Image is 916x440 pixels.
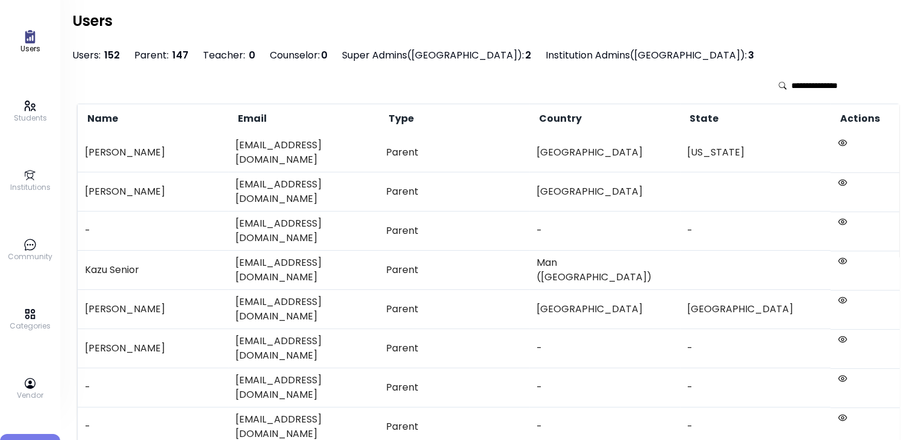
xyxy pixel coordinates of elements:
[78,368,228,407] td: -
[78,172,228,212] td: [PERSON_NAME]
[529,212,680,251] td: -
[680,368,830,407] td: -
[270,48,328,63] h3: Counselor:
[78,290,228,329] td: [PERSON_NAME]
[680,133,830,172] td: [US_STATE]
[386,112,414,126] span: Type
[680,290,830,329] td: [GEOGRAPHIC_DATA]
[529,251,680,290] td: Man ([GEOGRAPHIC_DATA])
[379,368,529,407] td: Parent
[228,251,379,290] td: [EMAIL_ADDRESS][DOMAIN_NAME]
[17,377,43,401] a: Vendor
[78,133,228,172] td: [PERSON_NAME]
[14,113,47,124] p: Students
[379,212,529,251] td: Parent
[838,112,880,126] span: Actions
[8,251,52,262] p: Community
[78,251,228,290] td: Kazu Senior
[102,48,120,62] span: 152
[379,251,529,290] td: Parent
[529,133,680,172] td: [GEOGRAPHIC_DATA]
[246,48,255,62] span: 0
[10,182,51,193] p: Institutions
[170,48,188,62] span: 147
[20,30,40,54] a: Users
[529,368,680,407] td: -
[228,212,379,251] td: [EMAIL_ADDRESS][DOMAIN_NAME]
[10,169,51,193] a: Institutions
[379,329,529,368] td: Parent
[10,307,51,332] a: Categories
[17,390,43,401] p: Vendor
[228,329,379,368] td: [EMAIL_ADDRESS][DOMAIN_NAME]
[379,133,529,172] td: Parent
[321,48,328,62] span: 0
[680,212,830,251] td: -
[228,290,379,329] td: [EMAIL_ADDRESS][DOMAIN_NAME]
[529,172,680,212] td: [GEOGRAPHIC_DATA]
[10,321,51,332] p: Categories
[748,48,754,62] span: 3
[228,368,379,407] td: [EMAIL_ADDRESS][DOMAIN_NAME]
[680,329,830,368] td: -
[85,112,118,126] span: Name
[379,172,529,212] td: Parent
[72,12,113,30] h2: Users
[20,43,40,54] p: Users
[529,290,680,329] td: [GEOGRAPHIC_DATA]
[342,48,531,63] h3: Super Admins([GEOGRAPHIC_DATA]):
[235,112,267,126] span: Email
[78,329,228,368] td: [PERSON_NAME]
[228,133,379,172] td: [EMAIL_ADDRESS][DOMAIN_NAME]
[72,48,120,63] h3: Users:
[78,212,228,251] td: -
[379,290,529,329] td: Parent
[687,112,718,126] span: State
[8,238,52,262] a: Community
[525,48,531,62] span: 2
[14,99,47,124] a: Students
[529,329,680,368] td: -
[546,48,754,63] h3: Institution Admins([GEOGRAPHIC_DATA]):
[537,112,582,126] span: Country
[228,172,379,212] td: [EMAIL_ADDRESS][DOMAIN_NAME]
[134,48,188,63] h3: Parent:
[203,48,255,63] h3: Teacher:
